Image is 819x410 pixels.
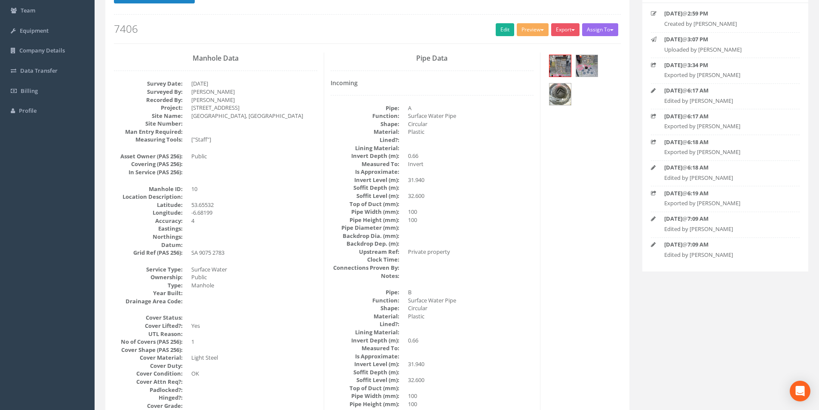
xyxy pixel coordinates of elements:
[114,136,183,144] dt: Measuring Tools:
[664,122,786,130] p: Exported by [PERSON_NAME]
[331,272,399,280] dt: Notes:
[408,152,534,160] dd: 0.66
[191,185,317,193] dd: 10
[191,338,317,346] dd: 1
[664,251,786,259] p: Edited by [PERSON_NAME]
[664,189,786,197] p: @
[687,86,709,94] strong: 6:17 AM
[114,168,183,176] dt: In Service (PAS 256):
[114,185,183,193] dt: Manhole ID:
[191,96,317,104] dd: [PERSON_NAME]
[191,322,317,330] dd: Yes
[20,27,49,34] span: Equipment
[331,216,399,224] dt: Pipe Height (mm):
[664,138,786,146] p: @
[331,296,399,305] dt: Function:
[517,23,549,36] button: Preview
[687,112,709,120] strong: 6:17 AM
[114,225,183,233] dt: Eastings:
[114,281,183,290] dt: Type:
[408,376,534,384] dd: 32.600
[408,400,534,408] dd: 100
[408,336,534,345] dd: 0.66
[114,112,183,120] dt: Site Name:
[687,9,708,17] strong: 2:59 PM
[114,209,183,217] dt: Longitude:
[20,67,58,74] span: Data Transfer
[114,160,183,168] dt: Covering (PAS 256):
[331,136,399,144] dt: Lined?:
[664,240,786,249] p: @
[664,163,682,171] strong: [DATE]
[191,88,317,96] dd: [PERSON_NAME]
[331,320,399,328] dt: Lined?:
[408,120,534,128] dd: Circular
[114,346,183,354] dt: Cover Shape (PAS 256):
[191,152,317,160] dd: Public
[114,370,183,378] dt: Cover Condition:
[191,136,317,144] dd: ["Staff"]
[114,88,183,96] dt: Surveyed By:
[191,201,317,209] dd: 53.65532
[114,322,183,330] dt: Cover Lifted?:
[664,97,786,105] p: Edited by [PERSON_NAME]
[664,189,682,197] strong: [DATE]
[114,394,183,402] dt: Hinged?:
[331,256,399,264] dt: Clock Time:
[331,352,399,361] dt: Is Approximate:
[331,368,399,376] dt: Soffit Depth (m):
[114,104,183,112] dt: Project:
[114,362,183,370] dt: Cover Duty:
[331,336,399,345] dt: Invert Depth (m):
[331,392,399,400] dt: Pipe Width (mm):
[408,312,534,321] dd: Plastic
[191,354,317,362] dd: Light Steel
[790,381,810,401] div: Open Intercom Messenger
[331,160,399,168] dt: Measured To:
[331,152,399,160] dt: Invert Depth (m):
[114,152,183,160] dt: Asset Owner (PAS 256):
[687,215,709,222] strong: 7:09 AM
[114,96,183,104] dt: Recorded By:
[114,217,183,225] dt: Accuracy:
[114,23,621,34] h2: 7406
[191,370,317,378] dd: OK
[664,71,786,79] p: Exported by [PERSON_NAME]
[331,360,399,368] dt: Invert Level (m):
[408,248,534,256] dd: Private property
[331,384,399,392] dt: Top of Duct (mm):
[408,296,534,305] dd: Surface Water Pipe
[664,215,786,223] p: @
[687,35,708,43] strong: 3:07 PM
[664,9,786,18] p: @
[191,273,317,281] dd: Public
[664,86,682,94] strong: [DATE]
[19,46,65,54] span: Company Details
[114,289,183,297] dt: Year Built:
[687,138,709,146] strong: 6:18 AM
[664,86,786,95] p: @
[114,80,183,88] dt: Survey Date:
[331,176,399,184] dt: Invert Level (m):
[114,297,183,305] dt: Drainage Area Code:
[331,168,399,176] dt: Is Approximate:
[664,61,682,69] strong: [DATE]
[408,128,534,136] dd: Plastic
[114,201,183,209] dt: Latitude:
[408,160,534,168] dd: Invert
[664,240,682,248] strong: [DATE]
[331,264,399,272] dt: Connections Proven By:
[191,80,317,88] dd: [DATE]
[21,6,35,14] span: Team
[191,265,317,274] dd: Surface Water
[664,35,786,43] p: @
[408,104,534,112] dd: A
[331,128,399,136] dt: Material:
[687,189,709,197] strong: 6:19 AM
[664,46,786,54] p: Uploaded by [PERSON_NAME]
[664,35,682,43] strong: [DATE]
[114,354,183,362] dt: Cover Material:
[191,209,317,217] dd: -6.68199
[331,184,399,192] dt: Soffit Depth (m):
[331,288,399,296] dt: Pipe:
